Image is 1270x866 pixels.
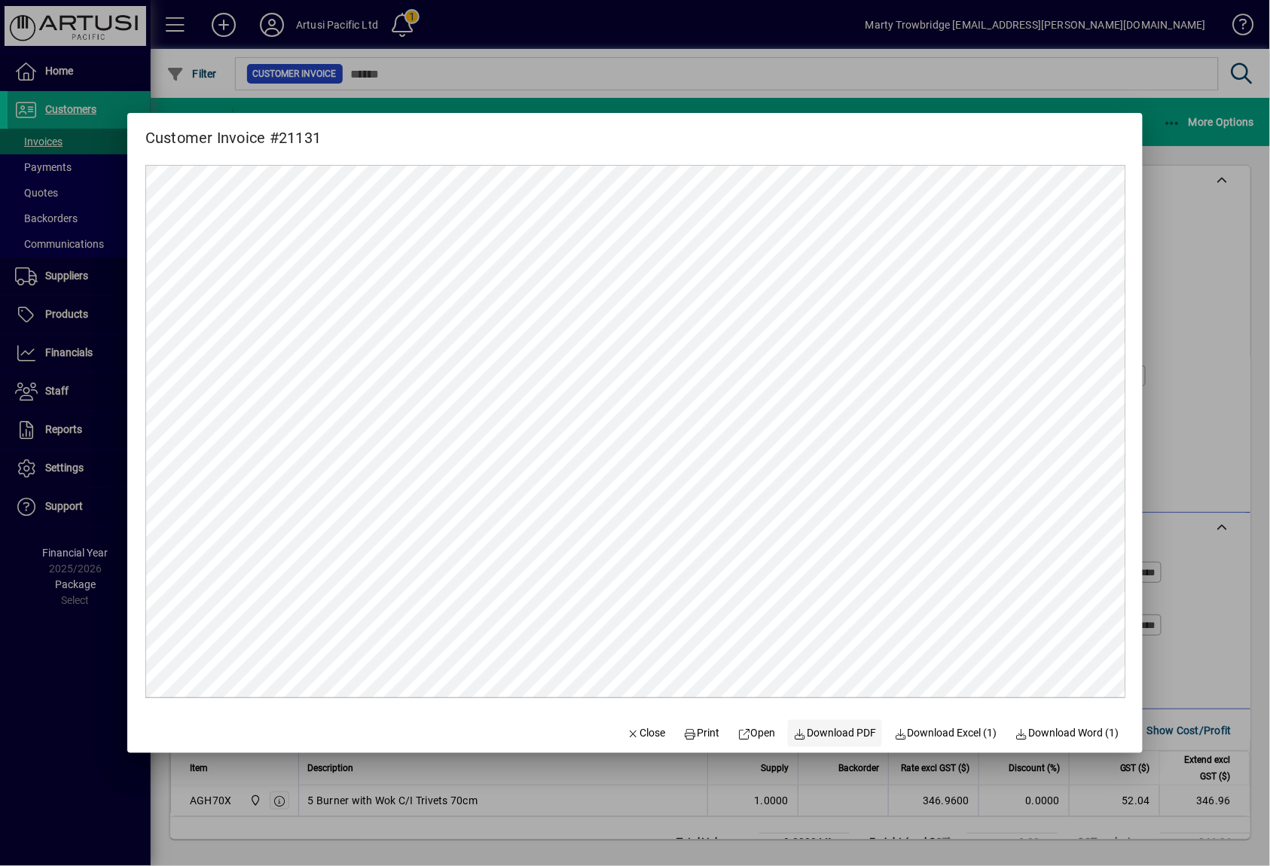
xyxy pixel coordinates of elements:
[737,725,776,741] span: Open
[1015,725,1119,741] span: Download Word (1)
[677,720,725,747] button: Print
[127,113,340,150] h2: Customer Invoice #21131
[794,725,877,741] span: Download PDF
[627,725,666,741] span: Close
[894,725,997,741] span: Download Excel (1)
[888,720,1003,747] button: Download Excel (1)
[621,720,672,747] button: Close
[1009,720,1125,747] button: Download Word (1)
[684,725,720,741] span: Print
[788,720,883,747] a: Download PDF
[731,720,782,747] a: Open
